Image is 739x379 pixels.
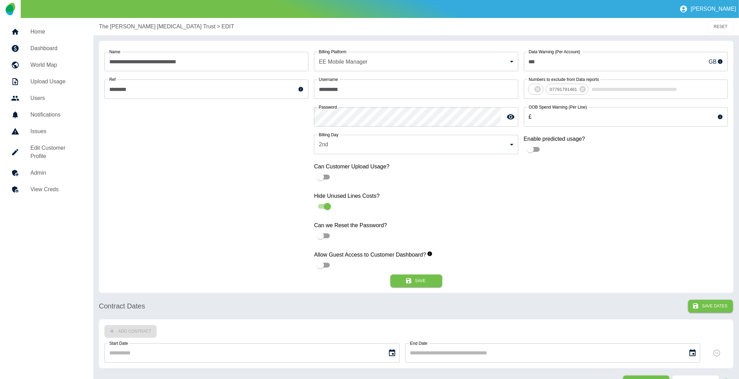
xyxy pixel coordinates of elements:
[677,2,739,16] button: [PERSON_NAME]
[6,123,88,140] a: Issues
[222,22,234,31] a: EDIT
[691,6,736,12] p: [PERSON_NAME]
[6,107,88,123] a: Notifications
[319,76,338,82] label: Username
[6,165,88,181] a: Admin
[427,251,433,257] svg: When enabled, this allows guest users to view your customer dashboards.
[504,110,518,124] button: toggle password visibility
[718,59,723,64] svg: This sets the monthly warning limit for your customer’s Mobile Data usage and will be displayed a...
[109,49,120,55] label: Name
[109,76,116,82] label: Ref
[546,85,581,93] span: 07791791461
[30,127,82,136] h5: Issues
[30,111,82,119] h5: Notifications
[314,135,518,154] div: 2nd
[314,163,518,170] label: Can Customer Upload Usage?
[314,221,518,229] label: Can we Reset the Password?
[529,104,587,110] label: OOB Spend Warning (Per Line)
[319,104,337,110] label: Password
[529,113,532,121] p: £
[30,144,82,160] h5: Edit Customer Profile
[30,94,82,102] h5: Users
[6,140,88,165] a: Edit Customer Profile
[524,135,728,143] label: Enable predicted usage?
[385,346,399,360] button: Choose date
[6,40,88,57] a: Dashboard
[30,169,82,177] h5: Admin
[6,73,88,90] a: Upload Usage
[30,44,82,53] h5: Dashboard
[390,275,442,287] button: Save
[718,114,723,120] svg: This sets the warning limit for each line’s Out-of-Bundle usage and usage exceeding the limit wil...
[529,49,580,55] label: Data Warning (Per Account)
[314,52,518,71] div: EE Mobile Manager
[99,301,145,312] h6: Contract Dates
[30,61,82,69] h5: World Map
[30,185,82,194] h5: View Creds
[6,90,88,107] a: Users
[298,86,304,92] svg: This is a unique reference for your use - it can be anything
[686,346,700,360] button: Choose date
[6,57,88,73] a: World Map
[314,251,518,259] label: Allow Guest Access to Customer Dashboard?
[546,84,589,95] div: 07791791461
[708,20,733,33] button: RESET
[529,76,599,82] label: Numbers to exclude from Data reports
[6,181,88,198] a: View Creds
[109,340,128,346] label: Start Date
[6,24,88,40] a: Home
[6,3,15,15] img: Logo
[30,77,82,86] h5: Upload Usage
[410,340,427,346] label: End Date
[319,49,347,55] label: Billing Platform
[99,22,215,31] a: The [PERSON_NAME] [MEDICAL_DATA] Trust
[319,132,339,138] label: Billing Day
[314,192,518,200] label: Hide Unused Lines Costs?
[688,300,733,313] button: Save Dates
[217,22,220,31] p: >
[30,28,82,36] h5: Home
